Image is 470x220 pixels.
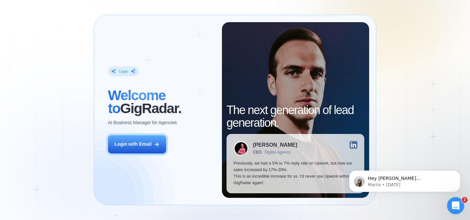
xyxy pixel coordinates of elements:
[114,141,151,148] div: Login with Email
[108,89,215,115] h2: ‍ GigRadar.
[108,87,165,116] span: Welcome to
[265,150,290,154] div: Digital Agency
[462,197,468,203] span: 2
[447,197,464,214] iframe: Intercom live chat
[339,157,470,202] iframe: Intercom notifications message
[253,142,297,147] div: [PERSON_NAME]
[119,69,128,74] div: Login
[253,150,262,154] div: CEO
[227,104,364,129] h2: The next generation of lead generation.
[234,160,357,186] p: Previously, we had a 5% to 7% reply rate on Upwork, but now our sales increased by 17%-20%. This ...
[108,120,177,126] p: AI Business Manager for Agencies
[108,135,166,154] button: Login with Email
